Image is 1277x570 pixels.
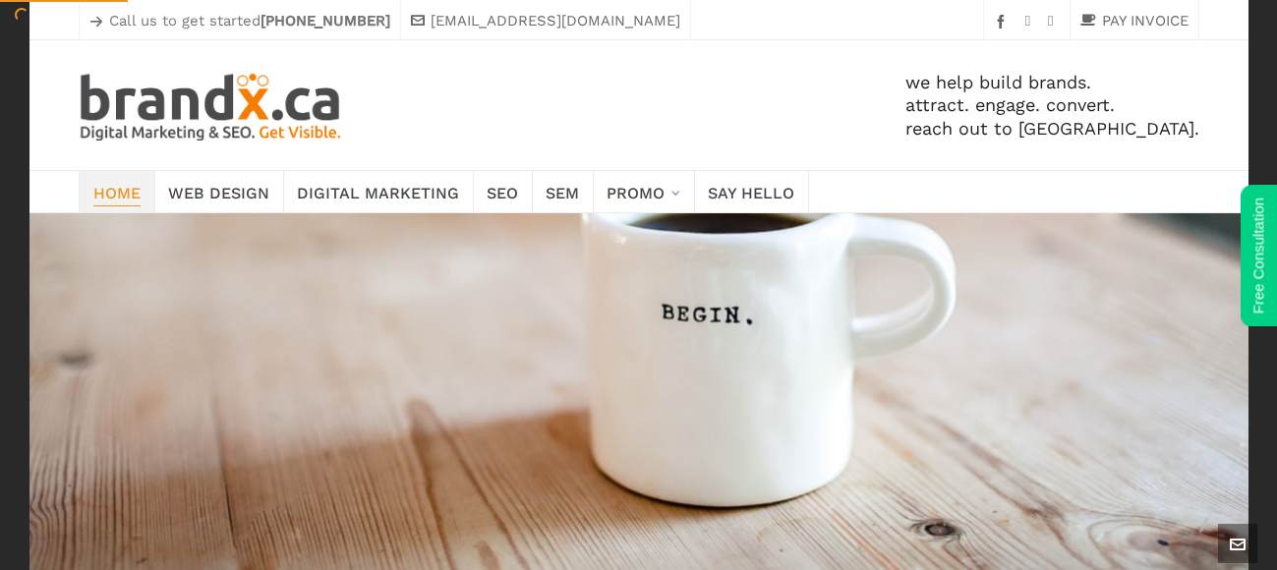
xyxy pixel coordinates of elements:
[168,178,269,205] span: Web Design
[487,178,518,205] span: SEO
[546,178,579,205] span: SEM
[154,171,284,212] a: Web Design
[473,171,533,212] a: SEO
[1080,9,1189,32] a: PAY INVOICE
[79,171,155,212] a: Home
[79,70,345,141] img: Edmonton SEO. SEM. Web Design. Print. Brandx Digital Marketing & SEO
[283,171,474,212] a: Digital Marketing
[708,178,794,205] span: Say Hello
[694,171,809,212] a: Say Hello
[593,171,695,212] a: Promo
[607,178,665,205] span: Promo
[297,178,459,205] span: Digital Marketing
[1025,14,1036,29] a: instagram
[411,9,680,32] a: [EMAIL_ADDRESS][DOMAIN_NAME]
[994,14,1014,28] a: facebook
[261,12,390,29] strong: [PHONE_NUMBER]
[89,9,390,32] p: Call us to get started
[93,178,141,205] span: Home
[532,171,594,212] a: SEM
[1048,14,1059,29] a: twitter
[344,40,1198,170] div: we help build brands. attract. engage. convert. reach out to [GEOGRAPHIC_DATA].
